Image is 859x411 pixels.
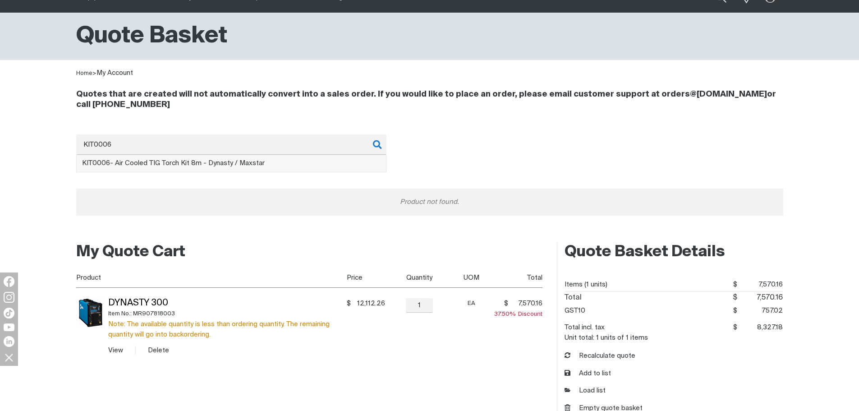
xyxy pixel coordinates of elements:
span: $ [733,307,737,314]
dt: Total [565,292,582,304]
span: 7,570.16 [737,292,783,304]
img: Dynasty 300 [76,298,105,327]
dt: Unit total: 1 units of 1 items [565,334,648,341]
button: Delete Dynasty 300 [148,345,169,356]
dt: GST10 [565,304,585,318]
img: LinkedIn [4,336,14,347]
a: My Account [96,69,133,76]
th: UOM [450,268,490,288]
div: EA [454,298,490,309]
ul: Suggestions [77,155,386,172]
span: 8,327.18 [737,321,783,334]
input: Product name or item number... [76,134,386,155]
div: Product not found. [76,189,783,216]
span: 757.02 [737,304,783,318]
th: Quantity [385,268,450,288]
dt: Items (1 units) [565,278,607,291]
span: $ [733,294,737,301]
a: View Dynasty 300 [108,347,123,354]
img: Facebook [4,276,14,287]
span: 12,112.26 [354,299,385,308]
th: Product [76,268,344,288]
span: 7,570.16 [737,278,783,291]
h4: Quotes that are created will not automatically convert into a sales order. If you would like to p... [76,89,783,110]
span: KIT0006 [82,160,110,166]
div: Item No.: MR907818003 [108,309,344,319]
img: Instagram [4,292,14,303]
img: TikTok [4,308,14,319]
span: $ [733,281,737,288]
h2: My Quote Cart [76,242,543,262]
th: Total [490,268,543,288]
th: Price [344,268,385,288]
button: Add to list [565,369,611,379]
span: 7,570.16 [511,299,542,308]
span: Discount [494,311,542,317]
dt: Total incl. tax [565,321,605,334]
span: $ [347,299,351,308]
a: Dynasty 300 [108,299,168,308]
h1: Quote Basket [76,22,227,51]
span: 37.50% [494,311,518,317]
div: Note: The available quantity is less than ordering quantity. The remaining quantity will go into ... [108,319,344,340]
a: @[DOMAIN_NAME] [690,90,767,98]
span: $ [733,324,737,331]
img: hide socials [1,350,17,365]
span: > [92,70,96,76]
a: Home [76,70,92,76]
span: - Air Cooled TIG Torch Kit 8m - Dynasty / Maxstar [82,160,265,166]
img: YouTube [4,323,14,331]
div: Product or group for quick order [76,134,783,236]
span: $ [504,299,508,308]
a: Load list [565,386,606,396]
h2: Quote Basket Details [565,242,783,262]
button: Recalculate quote [565,351,635,361]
